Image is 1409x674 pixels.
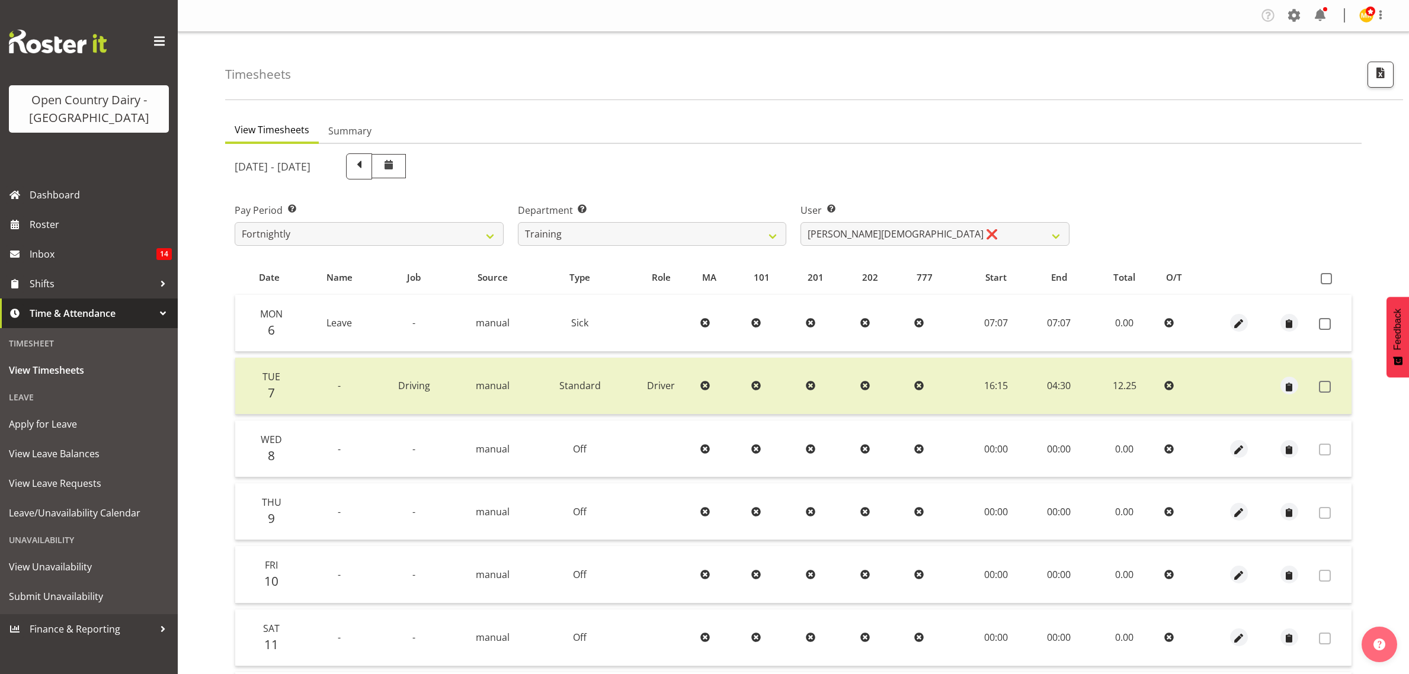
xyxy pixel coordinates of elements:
span: Leave/Unavailability Calendar [9,504,169,522]
img: milk-reception-awarua7542.jpg [1359,8,1373,23]
td: 00:00 [964,609,1028,666]
td: 0.00 [1090,546,1160,603]
span: - [338,442,341,455]
span: Wed [261,433,282,446]
span: Roster [30,216,172,233]
td: 00:00 [964,421,1028,477]
span: Shifts [30,275,154,293]
span: manual [476,379,510,392]
span: View Unavailability [9,558,169,576]
a: View Leave Requests [3,468,175,498]
span: Summary [328,124,372,138]
a: View Timesheets [3,355,175,385]
span: MA [702,271,716,284]
span: End [1051,271,1067,284]
a: View Leave Balances [3,439,175,468]
td: 0.00 [1090,421,1160,477]
span: manual [476,631,510,644]
span: Leave [326,316,352,329]
label: Pay Period [235,203,504,217]
span: View Timesheets [9,361,169,379]
span: 9 [268,510,275,527]
td: 0.00 [1090,295,1160,352]
span: Inbox [30,245,156,263]
td: 16:15 [964,358,1028,415]
span: Thu [262,496,281,509]
span: Apply for Leave [9,415,169,433]
span: - [412,442,415,455]
span: Tue [262,370,280,383]
span: Fri [265,559,278,572]
span: View Timesheets [235,123,309,137]
span: View Leave Requests [9,474,169,492]
span: Role [652,271,671,284]
span: 777 [917,271,933,284]
span: 11 [264,636,278,653]
span: 14 [156,248,172,260]
button: Feedback - Show survey [1386,297,1409,377]
span: Job [407,271,421,284]
span: manual [476,568,510,581]
span: Submit Unavailability [9,588,169,605]
div: Open Country Dairy - [GEOGRAPHIC_DATA] [21,91,157,127]
td: Standard [533,358,627,415]
td: 07:07 [1028,295,1089,352]
span: Dashboard [30,186,172,204]
img: Rosterit website logo [9,30,107,53]
span: Name [326,271,353,284]
span: Start [985,271,1007,284]
span: Type [569,271,590,284]
span: 201 [808,271,824,284]
span: Finance & Reporting [30,620,154,638]
td: Off [533,546,627,603]
button: Export CSV [1368,62,1394,88]
td: Off [533,483,627,540]
td: Off [533,421,627,477]
td: Off [533,609,627,666]
span: O/T [1166,271,1182,284]
span: - [412,505,415,518]
span: manual [476,316,510,329]
span: Total [1113,271,1135,284]
h5: [DATE] - [DATE] [235,160,310,173]
td: Sick [533,295,627,352]
div: Leave [3,385,175,409]
td: 00:00 [964,546,1028,603]
span: - [338,505,341,518]
div: Unavailability [3,528,175,552]
span: - [338,568,341,581]
a: View Unavailability [3,552,175,582]
span: 7 [268,384,275,401]
a: Submit Unavailability [3,582,175,611]
td: 07:07 [964,295,1028,352]
h4: Timesheets [225,68,291,81]
span: 101 [754,271,770,284]
span: - [338,631,341,644]
img: help-xxl-2.png [1373,638,1385,650]
span: - [412,568,415,581]
span: Sat [263,622,280,635]
span: Feedback [1392,309,1403,350]
div: Timesheet [3,331,175,355]
span: Time & Attendance [30,304,154,322]
td: 00:00 [964,483,1028,540]
td: 00:00 [1028,483,1089,540]
a: Leave/Unavailability Calendar [3,498,175,528]
label: Department [518,203,787,217]
a: Apply for Leave [3,409,175,439]
span: - [338,379,341,392]
span: View Leave Balances [9,445,169,463]
td: 00:00 [1028,609,1089,666]
td: 00:00 [1028,421,1089,477]
span: Date [259,271,280,284]
span: 10 [264,573,278,589]
span: Source [478,271,508,284]
span: Driver [647,379,675,392]
span: manual [476,505,510,518]
span: manual [476,442,510,455]
td: 0.00 [1090,483,1160,540]
span: 8 [268,447,275,464]
span: - [412,631,415,644]
td: 04:30 [1028,358,1089,415]
span: Mon [260,307,283,320]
